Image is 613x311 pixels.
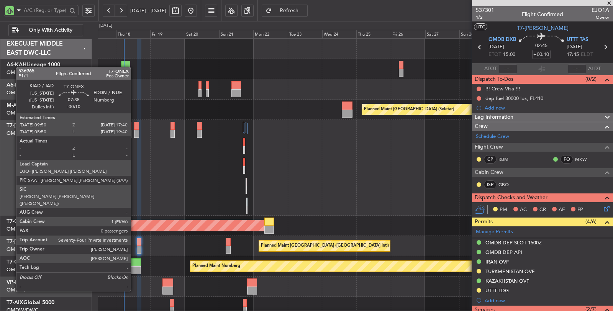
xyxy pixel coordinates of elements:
[476,6,494,14] span: 537301
[7,62,60,67] a: A6-KAHLineage 1000
[150,30,185,39] div: Fri 19
[7,226,38,232] a: OMDW/DWC
[7,103,29,108] span: M-AMBR
[485,268,534,275] div: TURKMENISTAN OVF
[7,69,34,76] a: OMDB/DXB
[185,30,219,39] div: Sat 20
[7,123,90,128] a: T7-[PERSON_NAME]Global 7500
[192,260,240,272] div: Planned Maint Nurnberg
[500,206,507,214] span: PM
[459,30,494,39] div: Sun 28
[7,123,59,128] span: T7-[PERSON_NAME]
[475,122,488,131] span: Crew
[475,193,547,202] span: Dispatch Checks and Weather
[485,95,543,101] div: dep fuel 30000 lbs, FL410
[7,286,38,293] a: OMDW/DWC
[20,28,80,33] span: Only With Activity
[567,51,579,59] span: 17:45
[8,24,83,36] button: Only With Activity
[498,181,516,188] a: GBO
[7,103,60,108] a: M-AMBRGlobal 5000
[322,30,357,39] div: Wed 24
[7,300,23,305] span: T7-AIX
[253,30,288,39] div: Mon 22
[7,280,25,285] span: VP-BVV
[130,7,166,14] span: [DATE] - [DATE]
[7,110,38,116] a: OMDW/DWC
[476,14,494,21] span: 1/2
[7,259,30,265] span: T7-ONEX
[475,168,503,177] span: Cabin Crew
[559,206,565,214] span: AF
[7,62,26,67] span: A6-KAH
[7,239,90,244] a: T7-[PERSON_NAME]Global 6000
[567,43,582,51] span: [DATE]
[588,65,601,73] span: ALDT
[475,218,493,226] span: Permits
[567,36,588,44] span: UTTT TAS
[261,240,389,252] div: Planned Maint [GEOGRAPHIC_DATA] ([GEOGRAPHIC_DATA] Intl)
[592,6,609,14] span: EJO1A
[485,259,509,265] div: IRAN OVF
[488,36,516,44] span: OMDB DXB
[539,206,546,214] span: CR
[484,155,497,164] div: CP
[219,30,254,39] div: Sun 21
[262,5,308,17] button: Refresh
[485,287,509,294] div: UTTT LDG
[484,180,497,189] div: ISP
[356,30,391,39] div: Thu 25
[288,30,322,39] div: Tue 23
[475,75,513,84] span: Dispatch To-Dos
[99,83,220,95] div: Planned Maint [GEOGRAPHIC_DATA] ([GEOGRAPHIC_DATA])
[274,8,305,13] span: Refresh
[7,239,59,244] span: T7-[PERSON_NAME]
[485,239,542,246] div: OMDB DEP SLOT 1500Z
[485,278,529,284] div: KAZAKHSTAN OVF
[7,89,34,96] a: OMDB/DXB
[577,206,583,214] span: FP
[475,143,503,152] span: Flight Crew
[364,104,454,115] div: Planned Maint [GEOGRAPHIC_DATA] (Seletar)
[7,219,25,224] span: T7-GTS
[7,300,54,305] a: T7-AIXGlobal 5000
[520,206,527,214] span: AC
[517,24,569,32] span: T7-[PERSON_NAME]
[488,51,501,59] span: ETOT
[99,23,112,29] div: [DATE]
[391,30,425,39] div: Fri 26
[575,156,592,163] a: MKW
[484,65,497,73] span: ATOT
[503,51,515,59] span: 15:00
[24,5,67,16] input: A/C (Reg. or Type)
[475,113,513,122] span: Leg Information
[488,43,504,51] span: [DATE]
[7,246,34,253] a: OMDB/DXB
[485,105,609,111] div: Add new
[82,30,116,39] div: Wed 17
[7,280,38,285] a: VP-BVVBBJ1
[7,82,48,88] a: A6-EFIFalcon 7X
[522,10,563,18] div: Flight Confirmed
[7,82,23,88] span: A6-EFI
[585,218,597,226] span: (4/6)
[498,156,516,163] a: RBM
[561,155,573,164] div: FO
[485,297,609,304] div: Add new
[476,228,513,236] a: Manage Permits
[476,133,509,141] a: Schedule Crew
[499,64,517,74] input: --:--
[7,219,56,224] a: T7-GTSGlobal 7500
[585,75,597,83] span: (0/2)
[7,266,38,273] a: OMDW/DWC
[7,130,38,137] a: OMDW/DWC
[485,85,520,92] div: !!! Crew Visa !!!
[7,259,56,265] a: T7-ONEXFalcon 8X
[474,23,487,30] button: UTC
[485,249,522,255] div: OMDB DEP API
[592,14,609,21] span: Owner
[425,30,460,39] div: Sat 27
[116,30,151,39] div: Thu 18
[581,51,593,59] span: ELDT
[535,42,547,50] span: 02:45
